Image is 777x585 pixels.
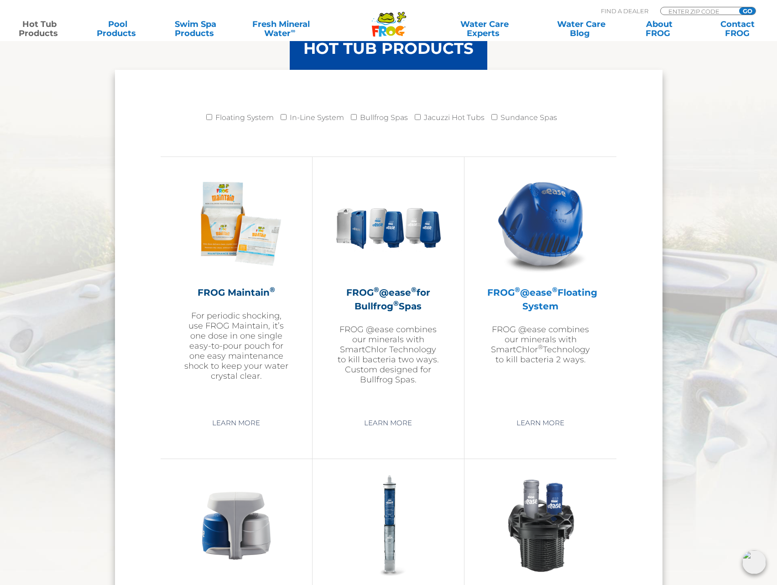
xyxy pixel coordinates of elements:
[739,7,756,15] input: GO
[87,20,148,38] a: PoolProducts
[552,285,558,294] sup: ®
[506,415,575,431] a: Learn More
[183,311,289,381] p: For periodic shocking, use FROG Maintain, it’s one dose in one single easy-to-pour pouch for one ...
[335,324,441,385] p: FROG @ease combines our minerals with SmartChlor Technology to kill bacteria two ways. Custom des...
[183,171,289,277] img: Frog_Maintain_Hero-2-v2-300x300.png
[488,473,594,579] img: InLineWeir_Front_High_inserting-v2-300x300.png
[183,171,289,408] a: FROG Maintain®For periodic shocking, use FROG Maintain, it’s one dose in one single easy-to-pour ...
[538,343,543,350] sup: ®
[487,286,594,313] h2: FROG @ease Floating System
[183,473,289,579] img: @ease-2-in-1-Holder-v2-300x300.png
[515,285,520,294] sup: ®
[291,27,295,34] sup: ∞
[393,299,399,308] sup: ®
[303,41,474,56] h3: HOT TUB PRODUCTS
[9,20,70,38] a: Hot TubProducts
[551,20,612,38] a: Water CareBlog
[165,20,226,38] a: Swim SpaProducts
[742,550,766,574] img: openIcon
[411,285,417,294] sup: ®
[435,20,534,38] a: Water CareExperts
[243,20,319,38] a: Fresh MineralWater∞
[501,109,557,127] label: Sundance Spas
[335,171,441,408] a: FROG®@ease®for Bullfrog®SpasFROG @ease combines our minerals with SmartChlor Technology to kill b...
[487,324,594,365] p: FROG @ease combines our minerals with SmartChlor Technology to kill bacteria 2 ways.
[354,415,422,431] a: Learn More
[667,7,729,15] input: Zip Code Form
[183,286,289,299] h2: FROG Maintain
[374,285,379,294] sup: ®
[215,109,274,127] label: Floating System
[202,415,271,431] a: Learn More
[629,20,690,38] a: AboutFROG
[601,7,648,15] p: Find A Dealer
[360,109,408,127] label: Bullfrog Spas
[424,109,485,127] label: Jacuzzi Hot Tubs
[707,20,768,38] a: ContactFROG
[335,171,441,277] img: bullfrog-product-hero-300x300.png
[270,285,275,294] sup: ®
[290,109,344,127] label: In-Line System
[487,171,594,408] a: FROG®@ease®Floating SystemFROG @ease combines our minerals with SmartChlor®Technology to kill bac...
[488,171,594,277] img: hot-tub-product-atease-system-300x300.png
[335,286,441,313] h2: FROG @ease for Bullfrog Spas
[335,473,441,579] img: inline-system-300x300.png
